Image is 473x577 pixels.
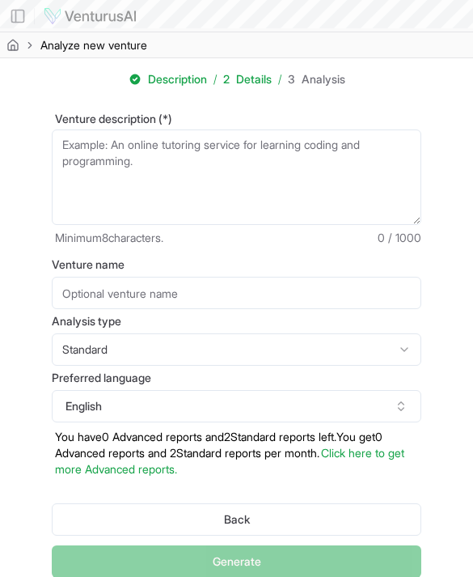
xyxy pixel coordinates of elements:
div: 3 [288,71,295,87]
label: Analysis type [52,316,421,327]
span: description [148,72,207,86]
nav: breadcrumb [6,37,147,53]
p: You have 0 Advanced reports and 2 Standard reports left. Y ou get 0 Advanced reports and 2 Standa... [52,429,421,477]
button: English [52,390,421,422]
button: Back [52,503,421,536]
input: Optional venture name [52,277,421,309]
span: Minimum 8 characters. [55,230,163,246]
span: analysis [302,72,345,86]
label: Venture description (*) [52,113,421,125]
div: 2 [223,71,230,87]
label: Preferred language [52,372,421,384]
span: 0 / 1000 [378,230,421,246]
span: Analyze new venture [40,37,147,53]
span: details [236,72,272,86]
label: Venture name [52,259,421,270]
